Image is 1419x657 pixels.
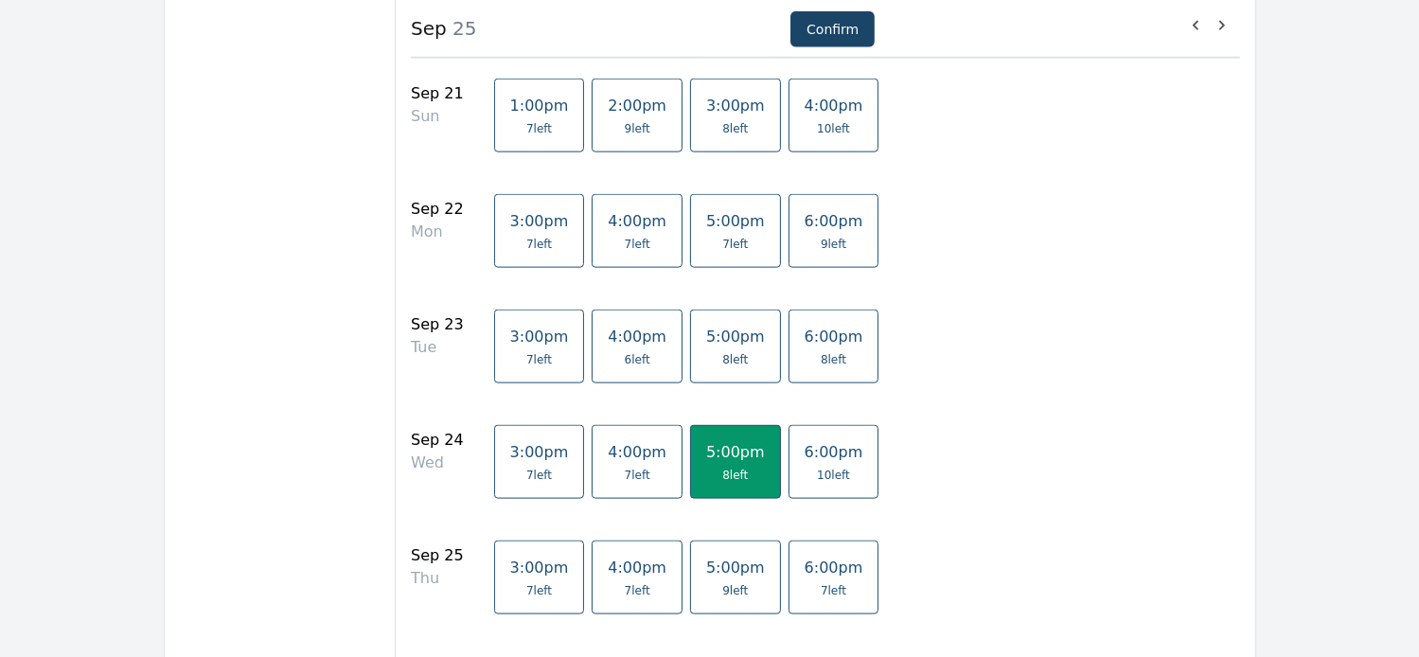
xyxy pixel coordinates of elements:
div: Sep 24 [411,429,464,452]
span: 6:00pm [805,559,863,577]
span: 6:00pm [805,328,863,346]
span: 4:00pm [805,97,863,115]
span: 8 left [722,468,748,483]
span: 9 left [821,237,846,252]
span: 8 left [722,121,748,136]
span: 5:00pm [706,559,765,577]
span: 4:00pm [608,443,666,461]
span: 10 left [817,121,850,136]
span: 5:00pm [706,212,765,230]
div: Mon [411,221,464,243]
div: Sep 25 [411,544,464,567]
span: 7 left [821,583,846,598]
span: 7 left [722,237,748,252]
span: 6:00pm [805,212,863,230]
span: 3:00pm [510,443,569,461]
span: 8 left [821,352,846,367]
span: 7 left [526,121,552,136]
div: Thu [411,567,464,590]
span: 7 left [526,583,552,598]
strong: Sep [411,17,447,40]
div: Sep 23 [411,313,464,336]
span: 7 left [625,237,650,252]
span: 5:00pm [706,443,765,461]
span: 25 [447,17,477,40]
span: 7 left [625,583,650,598]
span: 6 left [625,352,650,367]
span: 7 left [526,352,552,367]
div: Sep 22 [411,198,464,221]
div: Tue [411,336,464,359]
span: 7 left [526,468,552,483]
div: Wed [411,452,464,474]
span: 7 left [625,468,650,483]
span: 7 left [526,237,552,252]
span: 3:00pm [510,212,569,230]
div: Sun [411,105,464,128]
span: 10 left [817,468,850,483]
span: 5:00pm [706,328,765,346]
span: 9 left [625,121,650,136]
span: 2:00pm [608,97,666,115]
span: 9 left [722,583,748,598]
span: 1:00pm [510,97,569,115]
span: 3:00pm [706,97,765,115]
span: 3:00pm [510,328,569,346]
span: 4:00pm [608,212,666,230]
span: 4:00pm [608,559,666,577]
span: 3:00pm [510,559,569,577]
div: Sep 21 [411,82,464,105]
span: 6:00pm [805,443,863,461]
button: Confirm [790,11,875,47]
span: 8 left [722,352,748,367]
span: 4:00pm [608,328,666,346]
